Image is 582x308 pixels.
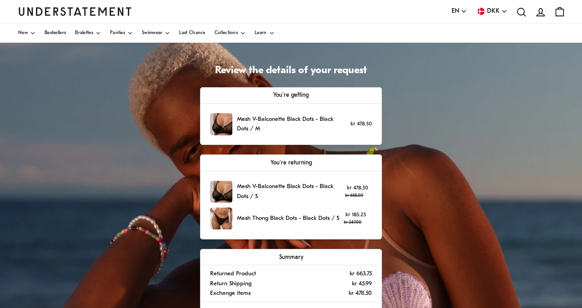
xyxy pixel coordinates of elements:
[18,24,35,43] a: New
[215,31,238,35] span: Collections
[210,181,232,203] img: MeshV-BalconetteBlackDotsDOTS-BRA-0287.jpg
[210,269,256,278] p: Returned Product
[18,7,132,15] a: Understatement Homepage
[452,6,459,16] span: EN
[237,114,341,134] p: Mesh V-Balconette Black Dots - Black Dots / M
[215,24,246,43] a: Collections
[210,208,232,230] img: DOTS-STR-004_zalando_3-crop.jpg
[142,24,170,43] a: Swimwear
[179,24,205,43] a: Last Chance
[110,31,125,35] span: Panties
[452,6,467,16] button: EN
[237,182,341,201] p: Mesh V-Balconette Black Dots - Black Dots / S
[210,279,251,288] p: Return Shipping
[476,6,507,16] button: DKK
[75,31,93,35] span: Bralettes
[142,31,162,35] span: Swimwear
[45,24,66,43] a: Bestsellers
[350,269,372,278] p: kr 663.75
[45,31,66,35] span: Bestsellers
[345,184,370,200] p: kr 478.50
[349,288,372,298] p: kr 478.50
[210,253,372,262] p: Summary
[237,214,339,223] p: Mesh Thong Black Dots - Black Dots / S
[255,31,267,35] span: Learn
[351,120,372,129] p: kr 478.50
[200,65,382,78] h1: Review the details of your request
[18,31,28,35] span: New
[210,90,372,100] p: You're getting
[210,288,251,298] p: Exchange items
[210,113,232,135] img: MeshV-BalconetteBlackDotsDOTS-BRA-0287.jpg
[345,194,363,198] strike: kr 638.00
[487,6,500,16] span: DKK
[344,211,368,227] p: kr 185.25
[179,31,205,35] span: Last Chance
[344,220,361,224] strike: kr 247.00
[110,24,133,43] a: Panties
[75,24,101,43] a: Bralettes
[210,158,372,168] p: You're returning
[352,279,372,288] p: kr 45.99
[255,24,275,43] a: Learn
